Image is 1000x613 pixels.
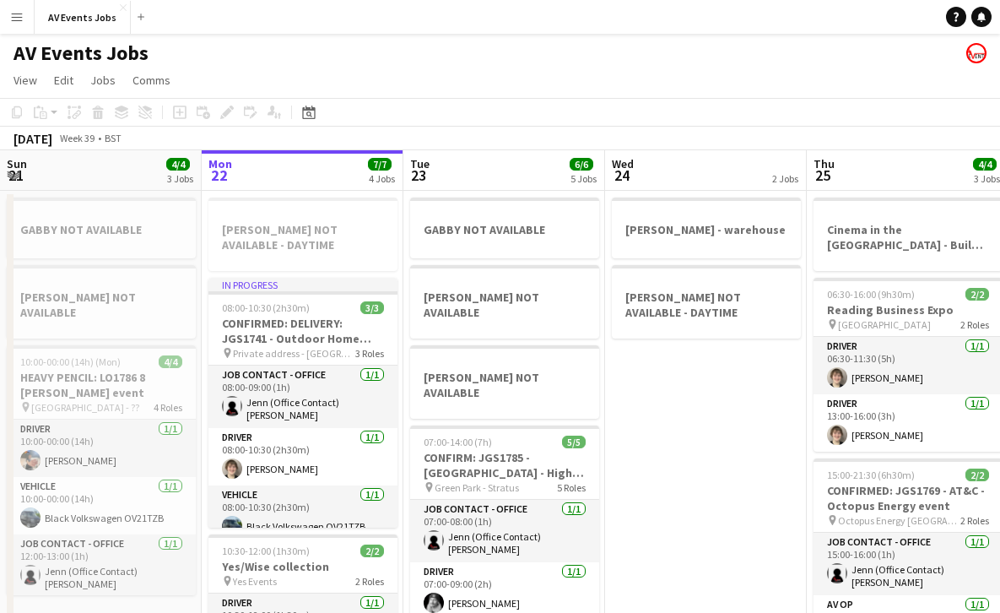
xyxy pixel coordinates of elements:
h3: GABBY NOT AVAILABLE [7,222,196,237]
span: 3/3 [360,301,384,314]
span: Yes Events [233,575,277,588]
h3: [PERSON_NAME] NOT AVAILABLE - DAYTIME [612,290,801,320]
button: AV Events Jobs [35,1,131,34]
a: View [7,69,44,91]
app-job-card: [PERSON_NAME] NOT AVAILABLE [410,265,599,339]
h3: [PERSON_NAME] NOT AVAILABLE - DAYTIME [208,222,397,252]
span: 23 [408,165,430,185]
span: 07:00-14:00 (7h) [424,436,492,448]
div: [DATE] [14,130,52,147]
span: Comms [132,73,170,88]
span: 4/4 [166,158,190,171]
span: 10:30-12:00 (1h30m) [222,545,310,557]
span: 2/2 [965,469,989,481]
div: 3 Jobs [974,172,1000,185]
span: 2/2 [965,288,989,301]
h1: AV Events Jobs [14,41,149,66]
app-job-card: GABBY NOT AVAILABLE [7,198,196,258]
div: 4 Jobs [369,172,395,185]
span: Edit [54,73,73,88]
span: Green Park - Stratus [435,481,519,494]
app-card-role: Job contact - Office1/112:00-13:00 (1h)Jenn (Office Contact) [PERSON_NAME] [7,534,196,597]
app-card-role: Vehicle1/108:00-10:30 (2h30m)Black Volkswagen OV21TZB [208,486,397,543]
span: Wed [612,156,634,171]
span: [GEOGRAPHIC_DATA] [838,318,931,331]
h3: [PERSON_NAME] NOT AVAILABLE [410,290,599,320]
span: Week 39 [56,132,98,144]
span: Thu [814,156,835,171]
span: 4/4 [973,158,997,171]
span: 4 Roles [154,401,182,414]
app-card-role: Job contact - Office1/108:00-09:00 (1h)Jenn (Office Contact) [PERSON_NAME] [208,366,397,428]
h3: GABBY NOT AVAILABLE [410,222,599,237]
span: View [14,73,37,88]
app-job-card: In progress08:00-10:30 (2h30m)3/3CONFIRMED: DELIVERY: JGS1741 - Outdoor Home Cinema Private addre... [208,278,397,528]
span: 2 Roles [960,514,989,527]
a: Comms [126,69,177,91]
app-job-card: [PERSON_NAME] - warehouse [612,198,801,258]
span: 7/7 [368,158,392,171]
span: 5/5 [562,436,586,448]
app-card-role: Driver1/108:00-10:30 (2h30m)[PERSON_NAME] [208,428,397,486]
span: 2 Roles [960,318,989,331]
span: Sun [7,156,27,171]
span: 10:00-00:00 (14h) (Mon) [20,355,121,368]
h3: [PERSON_NAME] - warehouse [612,222,801,237]
span: Private address - [GEOGRAPHIC_DATA] [233,347,355,360]
app-job-card: GABBY NOT AVAILABLE [410,198,599,258]
div: BST [105,132,122,144]
span: [GEOGRAPHIC_DATA] - ?? [31,401,139,414]
h3: HEAVY PENCIL: LO1786 8 [PERSON_NAME] event [7,370,196,400]
h3: Yes/Wise collection [208,559,397,574]
span: 22 [206,165,232,185]
h3: [PERSON_NAME] NOT AVAILABLE [410,370,599,400]
span: 2 Roles [355,575,384,588]
span: Tue [410,156,430,171]
span: Mon [208,156,232,171]
a: Jobs [84,69,122,91]
span: 15:00-21:30 (6h30m) [827,469,915,481]
div: 3 Jobs [167,172,193,185]
h3: CONFIRMED: DELIVERY: JGS1741 - Outdoor Home Cinema [208,316,397,346]
app-job-card: [PERSON_NAME] NOT AVAILABLE [7,265,196,339]
a: Edit [47,69,80,91]
h3: [PERSON_NAME] NOT AVAILABLE [7,290,196,320]
span: Octopus Energy [GEOGRAPHIC_DATA] [838,514,960,527]
div: 2 Jobs [772,172,798,185]
app-card-role: Driver1/110:00-00:00 (14h)[PERSON_NAME] [7,420,196,477]
span: 2/2 [360,545,384,557]
app-job-card: [PERSON_NAME] NOT AVAILABLE - DAYTIME [612,265,801,339]
div: 5 Jobs [570,172,597,185]
app-job-card: 10:00-00:00 (14h) (Mon)4/4HEAVY PENCIL: LO1786 8 [PERSON_NAME] event [GEOGRAPHIC_DATA] - ??4 Role... [7,345,196,595]
span: 6/6 [570,158,593,171]
span: Jobs [90,73,116,88]
app-card-role: Job contact - Office1/107:00-08:00 (1h)Jenn (Office Contact) [PERSON_NAME] [410,500,599,562]
span: 3 Roles [355,347,384,360]
span: 21 [4,165,27,185]
h3: CONFIRM: JGS1785 - [GEOGRAPHIC_DATA] - High Energy Event [410,450,599,480]
span: 4/4 [159,355,182,368]
span: 25 [811,165,835,185]
span: 06:30-16:00 (9h30m) [827,288,915,301]
span: 08:00-10:30 (2h30m) [222,301,310,314]
div: In progress [208,278,397,291]
app-job-card: [PERSON_NAME] NOT AVAILABLE [410,345,599,419]
span: 5 Roles [557,481,586,494]
app-card-role: Vehicle1/110:00-00:00 (14h)Black Volkswagen OV21TZB [7,477,196,534]
app-job-card: [PERSON_NAME] NOT AVAILABLE - DAYTIME [208,198,397,271]
app-user-avatar: Liam O'Brien [966,43,986,63]
span: 24 [609,165,634,185]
